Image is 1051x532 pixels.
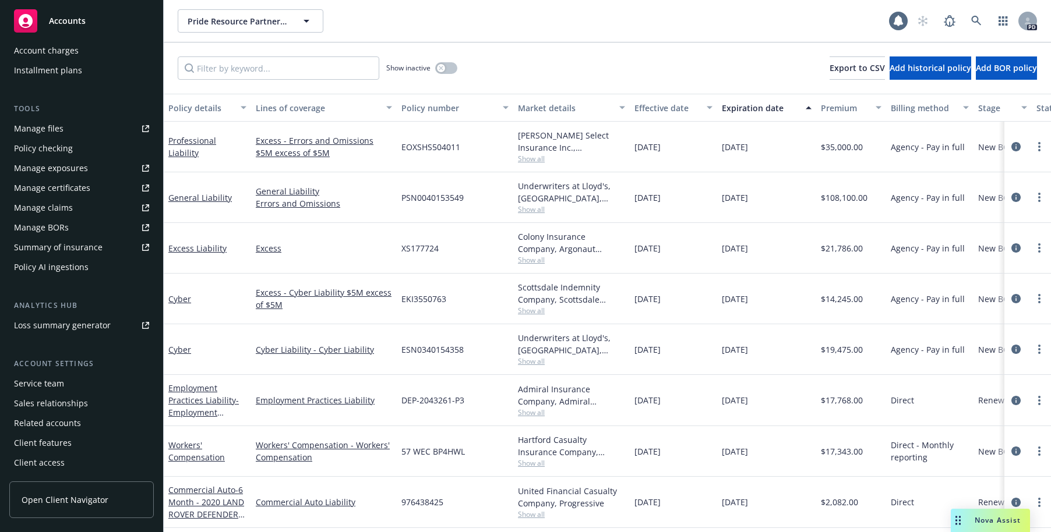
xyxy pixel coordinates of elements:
[518,281,625,306] div: Scottsdale Indemnity Company, Scottsdale Insurance Company (Nationwide), CRC Group
[256,496,392,508] a: Commercial Auto Liability
[518,230,625,255] div: Colony Insurance Company, Argonaut Insurance Company (Argo), CRC Group
[1032,292,1046,306] a: more
[891,439,969,463] span: Direct - Monthly reporting
[891,343,965,356] span: Agency - Pay in full
[891,102,956,114] div: Billing method
[634,496,661,508] span: [DATE]
[821,394,863,406] span: $17,768.00
[1009,495,1023,509] a: circleInformation
[722,242,748,254] span: [DATE]
[164,94,251,122] button: Policy details
[9,179,154,197] a: Manage certificates
[821,293,863,305] span: $14,245.00
[9,300,154,311] div: Analytics hub
[722,293,748,305] span: [DATE]
[821,102,869,114] div: Premium
[634,293,661,305] span: [DATE]
[1009,393,1023,407] a: circleInformation
[9,394,154,413] a: Sales relationships
[1032,140,1046,154] a: more
[9,238,154,257] a: Summary of insurance
[518,129,625,154] div: [PERSON_NAME] Select Insurance Inc., [PERSON_NAME] Insurance Group, Ltd., CRC Group
[1009,241,1023,255] a: circleInformation
[401,394,464,406] span: DEP-2043261-P3
[518,458,625,468] span: Show all
[401,293,446,305] span: EKI3550763
[14,198,73,217] div: Manage claims
[1009,444,1023,458] a: circleInformation
[251,94,397,122] button: Lines of coverage
[634,191,661,204] span: [DATE]
[168,344,191,355] a: Cyber
[9,198,154,217] a: Manage claims
[14,414,81,432] div: Related accounts
[634,141,661,153] span: [DATE]
[9,374,154,393] a: Service team
[634,445,661,457] span: [DATE]
[1032,241,1046,255] a: more
[518,306,625,315] span: Show all
[168,382,239,430] a: Employment Practices Liability
[717,94,816,122] button: Expiration date
[722,141,748,153] span: [DATE]
[9,103,154,115] div: Tools
[978,293,1015,305] span: New BOR
[975,515,1021,525] span: Nova Assist
[188,15,288,27] span: Pride Resource Partners LLC
[830,56,885,80] button: Export to CSV
[178,9,323,33] button: Pride Resource Partners LLC
[9,358,154,370] div: Account settings
[14,238,103,257] div: Summary of insurance
[256,286,392,311] a: Excess - Cyber Liability $5M excess of $5M
[401,343,464,356] span: ESN0340154358
[401,445,465,457] span: 57 WEC BP4HWL
[14,394,88,413] div: Sales relationships
[397,94,513,122] button: Policy number
[722,343,748,356] span: [DATE]
[14,453,65,472] div: Client access
[976,56,1037,80] button: Add BOR policy
[634,102,700,114] div: Effective date
[518,180,625,204] div: Underwriters at Lloyd's, [GEOGRAPHIC_DATA], [PERSON_NAME] of London, CRC Group
[978,394,1011,406] span: Renewal
[1032,190,1046,204] a: more
[256,343,392,356] a: Cyber Liability - Cyber Liability
[965,9,988,33] a: Search
[14,139,73,158] div: Policy checking
[821,141,863,153] span: $35,000.00
[816,94,886,122] button: Premium
[978,496,1011,508] span: Renewal
[821,242,863,254] span: $21,786.00
[911,9,934,33] a: Start snowing
[891,394,914,406] span: Direct
[722,394,748,406] span: [DATE]
[976,62,1037,73] span: Add BOR policy
[890,56,971,80] button: Add historical policy
[518,204,625,214] span: Show all
[401,141,460,153] span: EOXSHS504011
[168,102,234,114] div: Policy details
[14,179,90,197] div: Manage certificates
[891,496,914,508] span: Direct
[886,94,974,122] button: Billing method
[978,141,1015,153] span: New BOR
[168,192,232,203] a: General Liability
[518,255,625,265] span: Show all
[9,453,154,472] a: Client access
[890,62,971,73] span: Add historical policy
[256,439,392,463] a: Workers' Compensation - Workers' Compensation
[168,243,227,254] a: Excess Liability
[14,159,88,178] div: Manage exposures
[1032,495,1046,509] a: more
[830,62,885,73] span: Export to CSV
[9,119,154,138] a: Manage files
[14,41,79,60] div: Account charges
[9,159,154,178] a: Manage exposures
[891,191,965,204] span: Agency - Pay in full
[518,154,625,164] span: Show all
[518,485,625,509] div: United Financial Casualty Company, Progressive
[938,9,961,33] a: Report a Bug
[168,439,225,463] a: Workers' Compensation
[821,445,863,457] span: $17,343.00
